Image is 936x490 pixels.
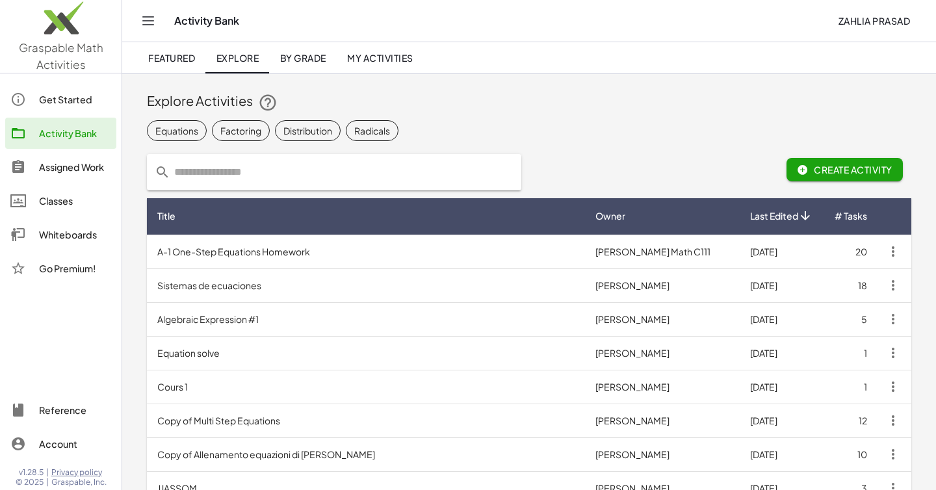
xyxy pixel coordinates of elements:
div: Reference [39,402,111,418]
span: My Activities [347,52,413,64]
a: Classes [5,185,116,216]
button: Zahlia Prasad [827,9,920,32]
div: Equations [155,124,198,138]
td: [PERSON_NAME] [585,268,740,302]
span: © 2025 [16,477,44,487]
div: Factoring [220,124,261,138]
td: 20 [824,235,877,268]
a: Activity Bank [5,118,116,149]
td: 12 [824,404,877,437]
div: Whiteboards [39,227,111,242]
span: Last Edited [750,209,798,223]
a: Privacy policy [51,467,107,478]
div: Activity Bank [39,125,111,141]
div: Explore Activities [147,92,911,112]
td: [DATE] [740,370,824,404]
td: Algebraic Expression #1 [147,302,585,336]
td: Cours 1 [147,370,585,404]
div: Assigned Work [39,159,111,175]
div: Account [39,436,111,452]
a: Whiteboards [5,219,116,250]
td: [DATE] [740,268,824,302]
span: Title [157,209,175,223]
button: Toggle navigation [138,10,159,31]
span: Graspable Math Activities [19,40,103,71]
button: Create Activity [786,158,903,181]
span: Owner [595,209,625,223]
td: [PERSON_NAME] Math C111 [585,235,740,268]
span: Explore [216,52,259,64]
span: Featured [148,52,195,64]
td: A-1 One-Step Equations Homework [147,235,585,268]
span: v1.28.5 [19,467,44,478]
span: By Grade [279,52,326,64]
td: 18 [824,268,877,302]
div: Distribution [283,124,332,138]
a: Reference [5,394,116,426]
span: Create Activity [797,164,892,175]
div: Classes [39,193,111,209]
div: Get Started [39,92,111,107]
span: # Tasks [835,209,867,223]
span: Graspable, Inc. [51,477,107,487]
td: [DATE] [740,404,824,437]
td: [PERSON_NAME] [585,302,740,336]
td: [DATE] [740,336,824,370]
td: [PERSON_NAME] [585,370,740,404]
span: | [46,467,49,478]
td: 5 [824,302,877,336]
td: 1 [824,336,877,370]
td: [DATE] [740,302,824,336]
td: Copy of Multi Step Equations [147,404,585,437]
td: Equation solve [147,336,585,370]
a: Get Started [5,84,116,115]
td: Sistemas de ecuaciones [147,268,585,302]
td: [PERSON_NAME] [585,404,740,437]
td: 10 [824,437,877,471]
td: Copy of Allenamento equazioni di [PERSON_NAME] [147,437,585,471]
div: Go Premium! [39,261,111,276]
td: [DATE] [740,235,824,268]
td: [DATE] [740,437,824,471]
td: [PERSON_NAME] [585,336,740,370]
span: | [46,477,49,487]
div: Radicals [354,124,390,138]
td: 1 [824,370,877,404]
a: Assigned Work [5,151,116,183]
i: prepended action [155,164,170,180]
td: [PERSON_NAME] [585,437,740,471]
a: Account [5,428,116,459]
span: Zahlia Prasad [838,15,910,27]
